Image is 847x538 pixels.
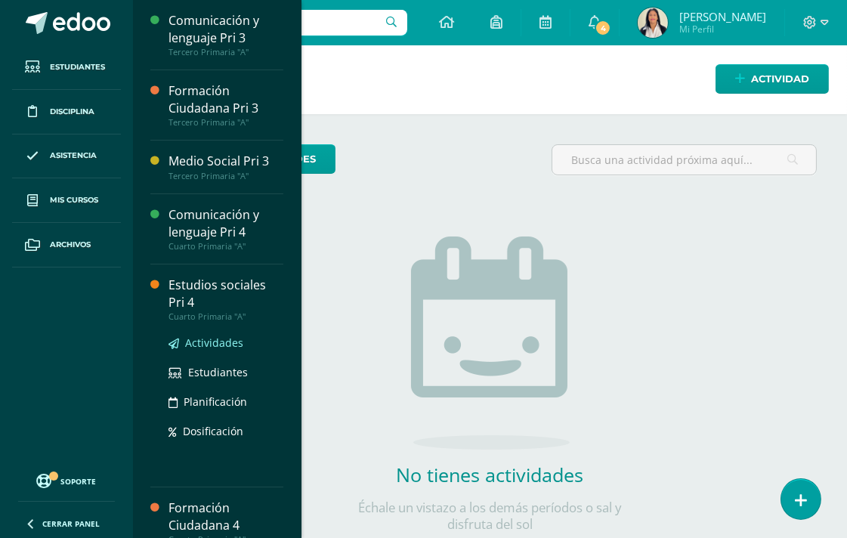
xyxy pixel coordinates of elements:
[168,277,283,322] a: Estudios sociales Pri 4Cuarto Primaria "A"
[168,277,283,311] div: Estudios sociales Pri 4
[168,171,283,181] div: Tercero Primaria "A"
[168,153,283,170] div: Medio Social Pri 3
[185,335,243,350] span: Actividades
[168,82,283,117] div: Formación Ciudadana Pri 3
[679,9,766,24] span: [PERSON_NAME]
[50,150,97,162] span: Asistencia
[716,64,829,94] a: Actividad
[50,239,91,251] span: Archivos
[168,206,283,241] div: Comunicación y lenguaje Pri 4
[552,145,816,175] input: Busca una actividad próxima aquí...
[168,12,283,47] div: Comunicación y lenguaje Pri 3
[12,90,121,134] a: Disciplina
[339,462,641,487] h2: No tienes actividades
[168,12,283,57] a: Comunicación y lenguaje Pri 3Tercero Primaria "A"
[168,334,283,351] a: Actividades
[12,45,121,90] a: Estudiantes
[12,223,121,267] a: Archivos
[168,206,283,252] a: Comunicación y lenguaje Pri 4Cuarto Primaria "A"
[50,106,94,118] span: Disciplina
[42,518,100,529] span: Cerrar panel
[168,311,283,322] div: Cuarto Primaria "A"
[168,117,283,128] div: Tercero Primaria "A"
[679,23,766,36] span: Mi Perfil
[61,476,97,487] span: Soporte
[168,499,283,534] div: Formación Ciudadana 4
[168,363,283,381] a: Estudiantes
[12,134,121,179] a: Asistencia
[595,20,611,36] span: 4
[168,153,283,181] a: Medio Social Pri 3Tercero Primaria "A"
[183,424,243,438] span: Dosificación
[411,237,570,450] img: no_activities.png
[168,241,283,252] div: Cuarto Primaria "A"
[168,393,283,410] a: Planificación
[168,47,283,57] div: Tercero Primaria "A"
[12,178,121,223] a: Mis cursos
[184,394,247,409] span: Planificación
[168,82,283,128] a: Formación Ciudadana Pri 3Tercero Primaria "A"
[638,8,668,38] img: efadfde929624343223942290f925837.png
[339,499,641,533] p: Échale un vistazo a los demás períodos o sal y disfruta del sol
[151,45,829,114] h1: Actividades
[18,470,115,490] a: Soporte
[50,194,98,206] span: Mis cursos
[188,365,248,379] span: Estudiantes
[751,65,809,93] span: Actividad
[50,61,105,73] span: Estudiantes
[168,422,283,440] a: Dosificación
